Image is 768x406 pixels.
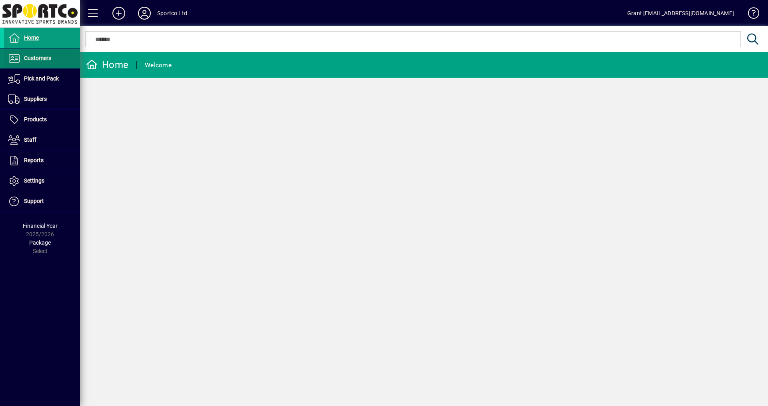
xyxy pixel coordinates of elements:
[24,55,51,61] span: Customers
[24,157,44,163] span: Reports
[627,7,734,20] div: Grant [EMAIL_ADDRESS][DOMAIN_NAME]
[4,89,80,109] a: Suppliers
[86,58,128,71] div: Home
[23,223,58,229] span: Financial Year
[4,151,80,171] a: Reports
[742,2,758,28] a: Knowledge Base
[4,69,80,89] a: Pick and Pack
[132,6,157,20] button: Profile
[24,198,44,204] span: Support
[24,34,39,41] span: Home
[145,59,172,72] div: Welcome
[4,48,80,68] a: Customers
[106,6,132,20] button: Add
[24,116,47,123] span: Products
[157,7,187,20] div: Sportco Ltd
[24,177,44,184] span: Settings
[4,130,80,150] a: Staff
[24,137,36,143] span: Staff
[24,96,47,102] span: Suppliers
[4,191,80,211] a: Support
[24,75,59,82] span: Pick and Pack
[4,110,80,130] a: Products
[4,171,80,191] a: Settings
[29,239,51,246] span: Package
